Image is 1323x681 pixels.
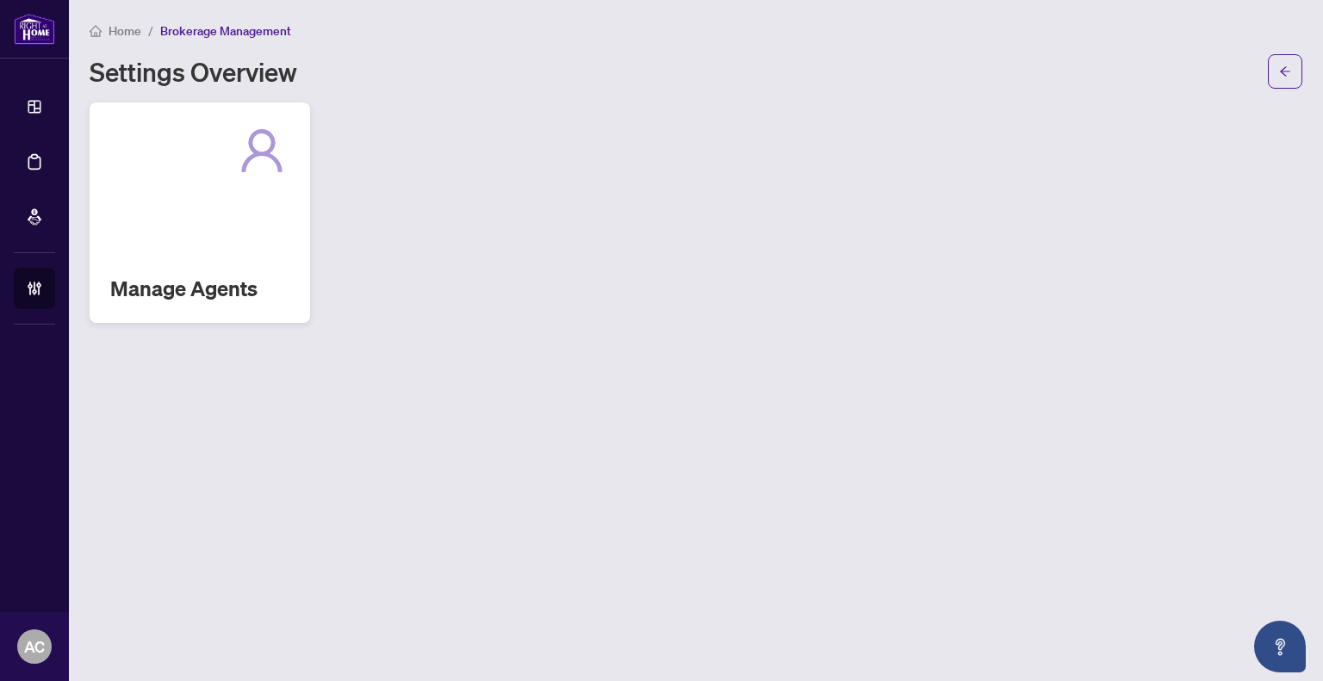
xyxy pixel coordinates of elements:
button: Open asap [1254,621,1306,672]
img: logo [14,13,55,45]
span: Brokerage Management [160,23,291,39]
h2: Manage Agents [110,275,289,302]
span: Home [109,23,141,39]
span: home [90,25,102,37]
span: AC [24,635,45,659]
span: arrow-left [1279,65,1291,77]
li: / [148,21,153,40]
h1: Settings Overview [90,58,297,85]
